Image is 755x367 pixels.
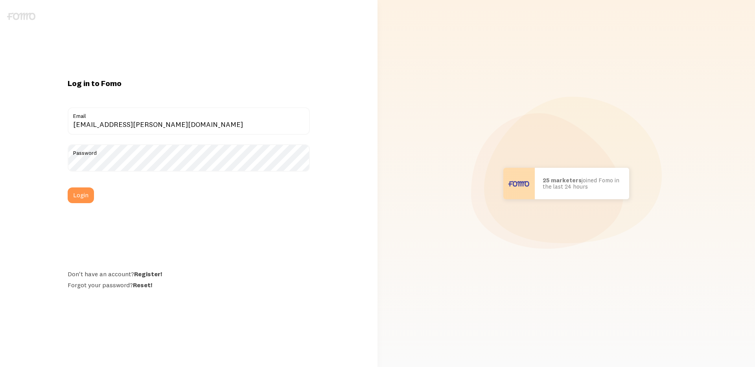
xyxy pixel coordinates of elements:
[68,187,94,203] button: Login
[68,270,310,278] div: Don't have an account?
[543,177,621,190] p: joined Fomo in the last 24 hours
[133,281,152,289] a: Reset!
[543,176,582,184] b: 25 marketers
[503,168,535,199] img: User avatar
[68,144,310,158] label: Password
[68,281,310,289] div: Forgot your password?
[7,13,35,20] img: fomo-logo-gray-b99e0e8ada9f9040e2984d0d95b3b12da0074ffd48d1e5cb62ac37fc77b0b268.svg
[68,78,310,88] h1: Log in to Fomo
[134,270,162,278] a: Register!
[68,107,310,121] label: Email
